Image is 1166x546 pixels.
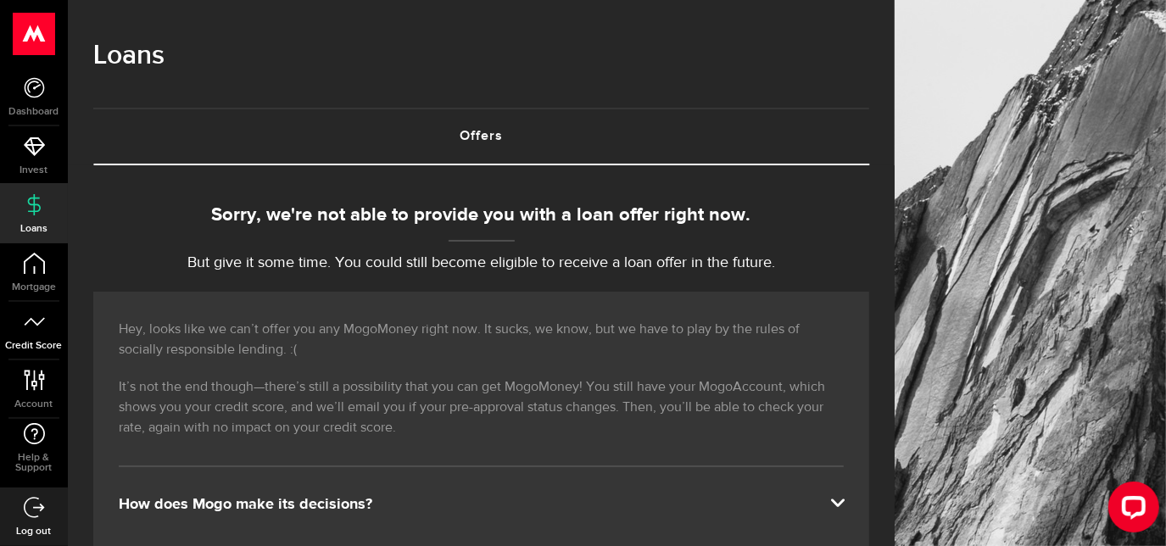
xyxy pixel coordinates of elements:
p: But give it some time. You could still become eligible to receive a loan offer in the future. [93,252,869,275]
div: Sorry, we're not able to provide you with a loan offer right now. [93,202,869,230]
iframe: LiveChat chat widget [1095,475,1166,546]
p: Hey, looks like we can’t offer you any MogoMoney right now. It sucks, we know, but we have to pla... [119,320,844,360]
ul: Tabs Navigation [93,108,869,165]
div: How does Mogo make its decisions? [119,494,844,515]
p: It’s not the end though—there’s still a possibility that you can get MogoMoney! You still have yo... [119,377,844,438]
h1: Loans [93,34,869,78]
a: Offers [93,109,869,164]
